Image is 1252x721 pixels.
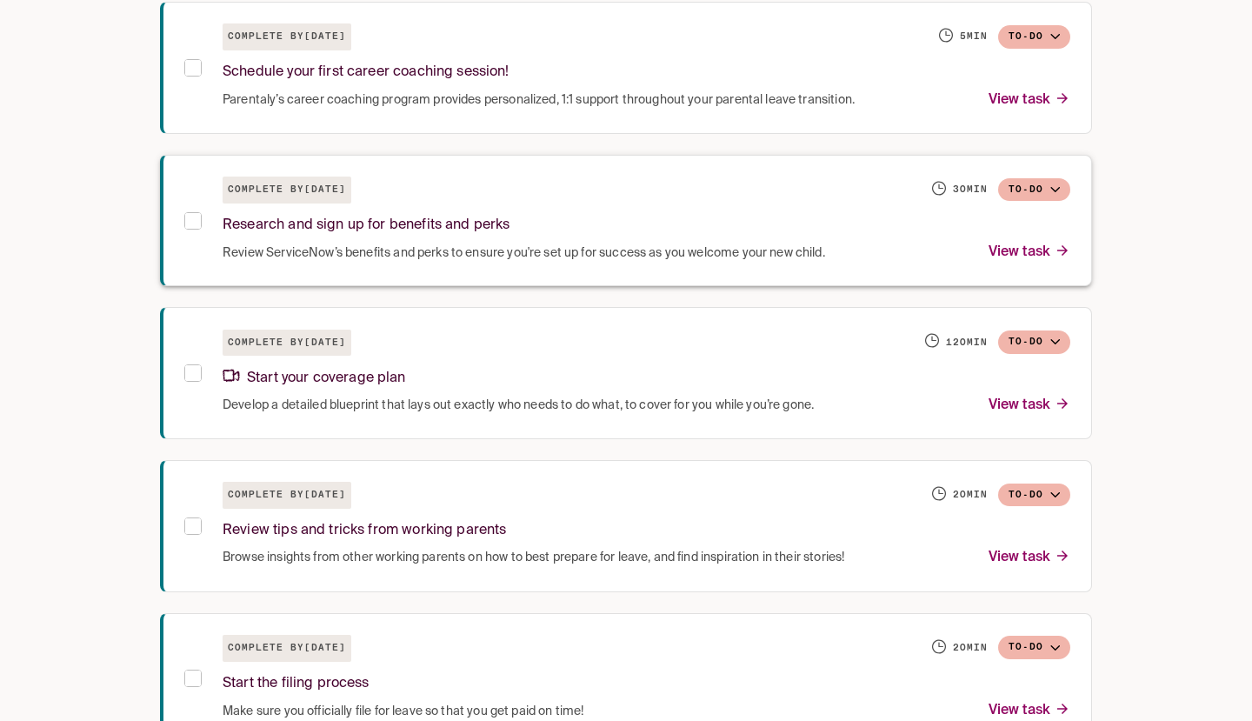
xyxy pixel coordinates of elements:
[223,177,351,204] h6: Complete by [DATE]
[223,519,506,543] p: Review tips and tricks from working parents
[223,91,855,109] span: Parentaly’s career coaching program provides personalized, 1:1 support throughout your parental l...
[998,484,1070,507] button: To-do
[953,183,988,197] h6: 30 min
[223,23,351,50] h6: Complete by [DATE]
[223,244,825,262] span: Review ServiceNow’s benefits and perks to ensure you're set up for success as you welcome your ne...
[989,241,1070,264] p: View task
[953,488,988,502] h6: 20 min
[223,672,370,696] p: Start the filing process
[223,546,844,570] p: Browse insights from other working parents on how to best prepare for leave, and find inspiration...
[989,89,1070,112] p: View task
[223,61,509,84] p: Schedule your first career coaching session!
[998,636,1070,659] button: To-do
[223,703,583,720] span: Make sure you officially file for leave so that you get paid on time!
[998,178,1070,202] button: To-do
[998,25,1070,49] button: To-do
[223,330,351,357] h6: Complete by [DATE]
[960,30,988,43] h6: 5 min
[223,367,406,391] p: Start your coverage plan
[223,397,814,414] span: Develop a detailed blueprint that lays out exactly who needs to do what, to cover for you while y...
[223,482,351,509] h6: Complete by [DATE]
[998,330,1070,354] button: To-do
[223,635,351,662] h6: Complete by [DATE]
[223,214,509,237] p: Research and sign up for benefits and perks
[946,336,988,350] h6: 120 min
[953,641,988,655] h6: 20 min
[989,394,1070,417] p: View task
[989,546,1070,570] p: View task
